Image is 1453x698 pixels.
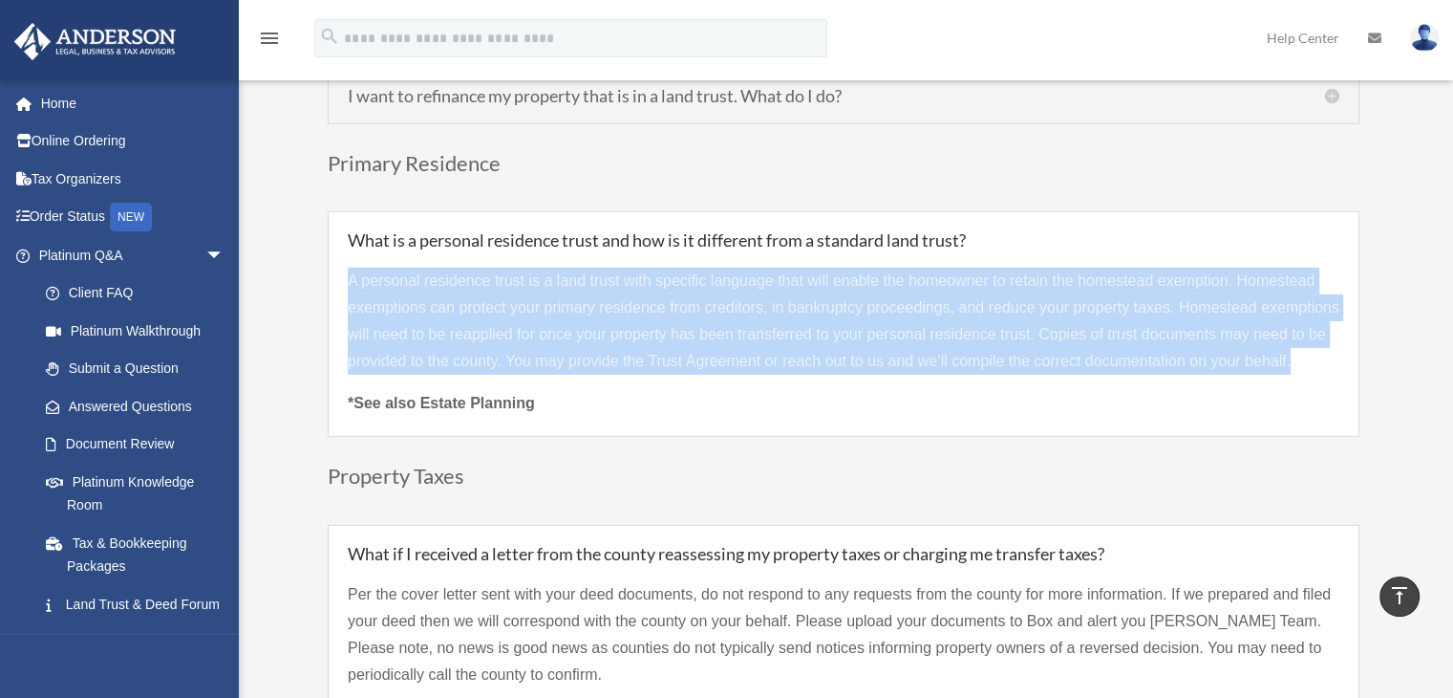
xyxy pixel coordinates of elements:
a: menu [258,33,281,50]
a: Platinum Knowledge Room [27,463,253,524]
a: Client FAQ [27,274,253,313]
a: Platinum Walkthrough [27,312,253,350]
h5: I want to refinance my property that is in a land trust. What do I do? [348,87,1339,104]
h3: Primary Residence [328,153,1359,184]
a: vertical_align_top [1379,577,1420,617]
i: search [319,26,340,47]
a: Online Ordering [13,122,253,161]
i: vertical_align_top [1388,584,1411,607]
img: Anderson Advisors Platinum Portal [9,23,182,60]
h5: What if I received a letter from the county reassessing my property taxes or charging me transfer... [348,545,1339,562]
a: Home [13,84,253,122]
strong: *See also Estate Planning [348,395,535,411]
i: menu [258,27,281,50]
a: Tax Organizers [13,160,253,198]
a: Land Trust & Deed Forum [27,585,244,623]
a: Document Review [27,425,253,464]
a: Portal Feedback [27,623,253,662]
img: User Pic [1410,24,1439,52]
a: Order StatusNEW [13,198,253,237]
a: Answered Questions [27,387,253,425]
h5: What is a personal residence trust and how is it different from a standard land trust? [348,231,1339,249]
span: arrow_drop_down [205,236,244,275]
a: Submit a Question [27,350,253,388]
p: A personal residence trust is a land trust with specific language that will enable the homeowner ... [348,268,1339,390]
a: Tax & Bookkeeping Packages [27,524,253,585]
h3: Property Taxes [328,466,1359,496]
a: Platinum Q&Aarrow_drop_down [13,236,253,274]
div: NEW [110,203,152,231]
